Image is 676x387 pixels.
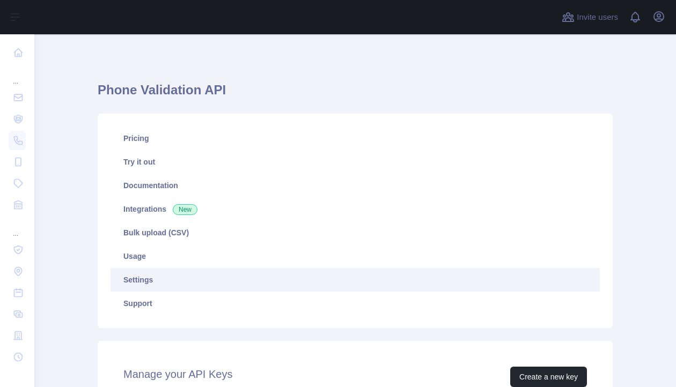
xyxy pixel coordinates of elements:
a: Pricing [111,126,600,150]
a: Usage [111,244,600,268]
button: Create a new key [510,367,587,387]
a: Bulk upload (CSV) [111,221,600,244]
div: ... [9,217,26,238]
a: Integrations New [111,197,600,221]
span: Invite users [577,11,618,24]
div: ... [9,64,26,86]
h1: Phone Validation API [98,81,613,107]
a: Support [111,292,600,315]
a: Documentation [111,174,600,197]
a: Try it out [111,150,600,174]
span: New [173,204,197,215]
button: Invite users [560,9,620,26]
h2: Manage your API Keys [123,367,232,387]
a: Settings [111,268,600,292]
